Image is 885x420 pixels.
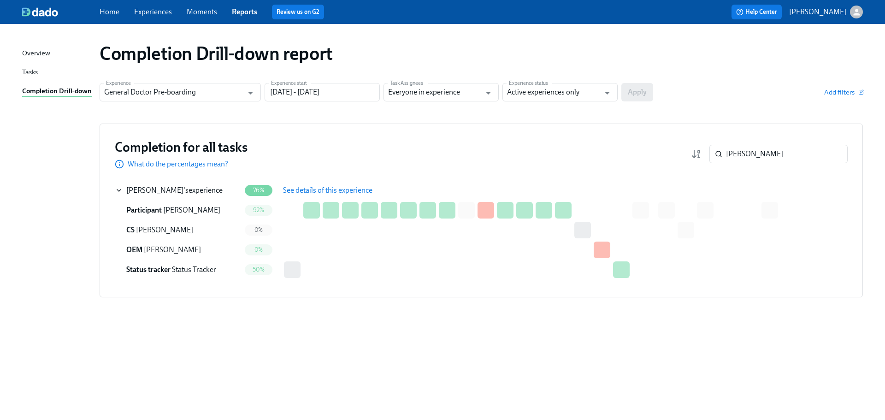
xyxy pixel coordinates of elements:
[600,86,614,100] button: Open
[277,181,379,200] button: See details of this experience
[22,86,92,97] a: Completion Drill-down
[115,260,241,279] div: Status tracker Status Tracker
[115,221,241,239] div: CS [PERSON_NAME]
[144,245,201,254] span: [PERSON_NAME]
[691,148,702,160] svg: Completion rate (low to high)
[22,67,92,78] a: Tasks
[126,245,142,254] span: Onboarding Experience Manager
[126,265,171,274] span: Status tracker
[736,7,777,17] span: Help Center
[22,48,92,59] a: Overview
[481,86,496,100] button: Open
[115,181,241,200] div: [PERSON_NAME]'sexperience
[824,88,863,97] button: Add filters
[249,226,268,233] span: 0%
[22,7,100,17] a: dado
[232,7,257,16] a: Reports
[126,186,183,195] span: [PERSON_NAME]
[100,7,119,16] a: Home
[732,5,782,19] button: Help Center
[115,201,241,219] div: Participant [PERSON_NAME]
[126,206,162,214] span: Participant
[726,145,848,163] input: Search by name
[248,187,270,194] span: 76%
[126,185,223,195] div: 's experience
[172,265,216,274] span: Status Tracker
[136,225,193,234] span: [PERSON_NAME]
[126,225,135,234] span: Credentialing Specialist
[283,186,372,195] span: See details of this experience
[272,5,324,19] button: Review us on G2
[115,241,241,259] div: OEM [PERSON_NAME]
[789,6,863,18] button: [PERSON_NAME]
[249,246,268,253] span: 0%
[22,7,58,17] img: dado
[134,7,172,16] a: Experiences
[248,207,270,213] span: 92%
[187,7,217,16] a: Moments
[115,139,248,155] h3: Completion for all tasks
[243,86,258,100] button: Open
[163,206,220,214] span: [PERSON_NAME]
[247,266,270,273] span: 50%
[22,67,38,78] div: Tasks
[277,7,319,17] a: Review us on G2
[100,42,333,65] h1: Completion Drill-down report
[22,48,50,59] div: Overview
[128,159,228,169] p: What do the percentages mean?
[789,7,846,17] p: [PERSON_NAME]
